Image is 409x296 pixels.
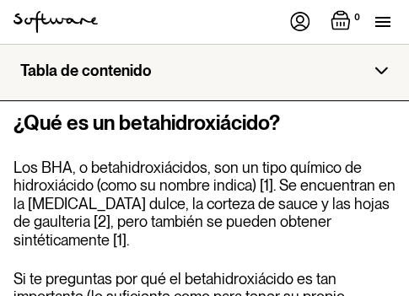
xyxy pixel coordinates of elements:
img: Logotipo del software [13,11,98,33]
font: 0 [354,12,360,23]
a: hogar [13,11,98,33]
font: Tabla de contenido [20,62,152,79]
font: Los BHA, o betahidroxiácidos, son un tipo químico de hidroxiácido (como su nombre indica) [1]. Se... [13,159,396,249]
a: Abrir carrito vacío [331,10,363,34]
font: ¿Qué es un betahidroxiácido? [13,110,280,135]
